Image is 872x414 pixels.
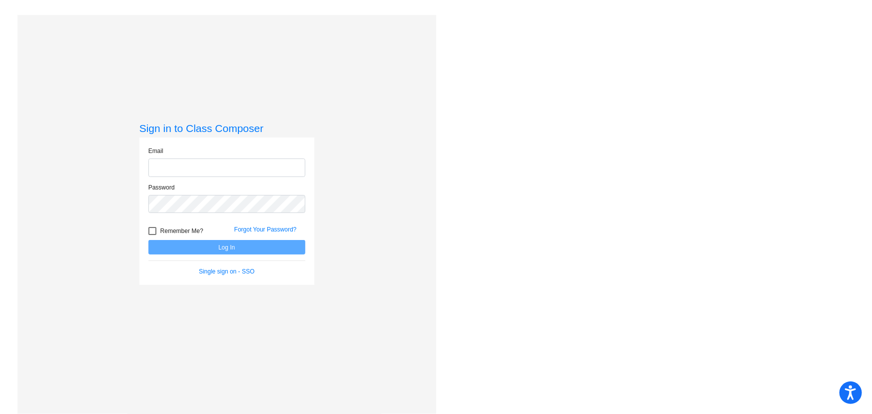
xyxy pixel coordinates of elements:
[139,122,314,134] h3: Sign in to Class Composer
[148,146,163,155] label: Email
[148,183,175,192] label: Password
[148,240,305,254] button: Log In
[234,226,297,233] a: Forgot Your Password?
[199,268,254,275] a: Single sign on - SSO
[160,225,203,237] span: Remember Me?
